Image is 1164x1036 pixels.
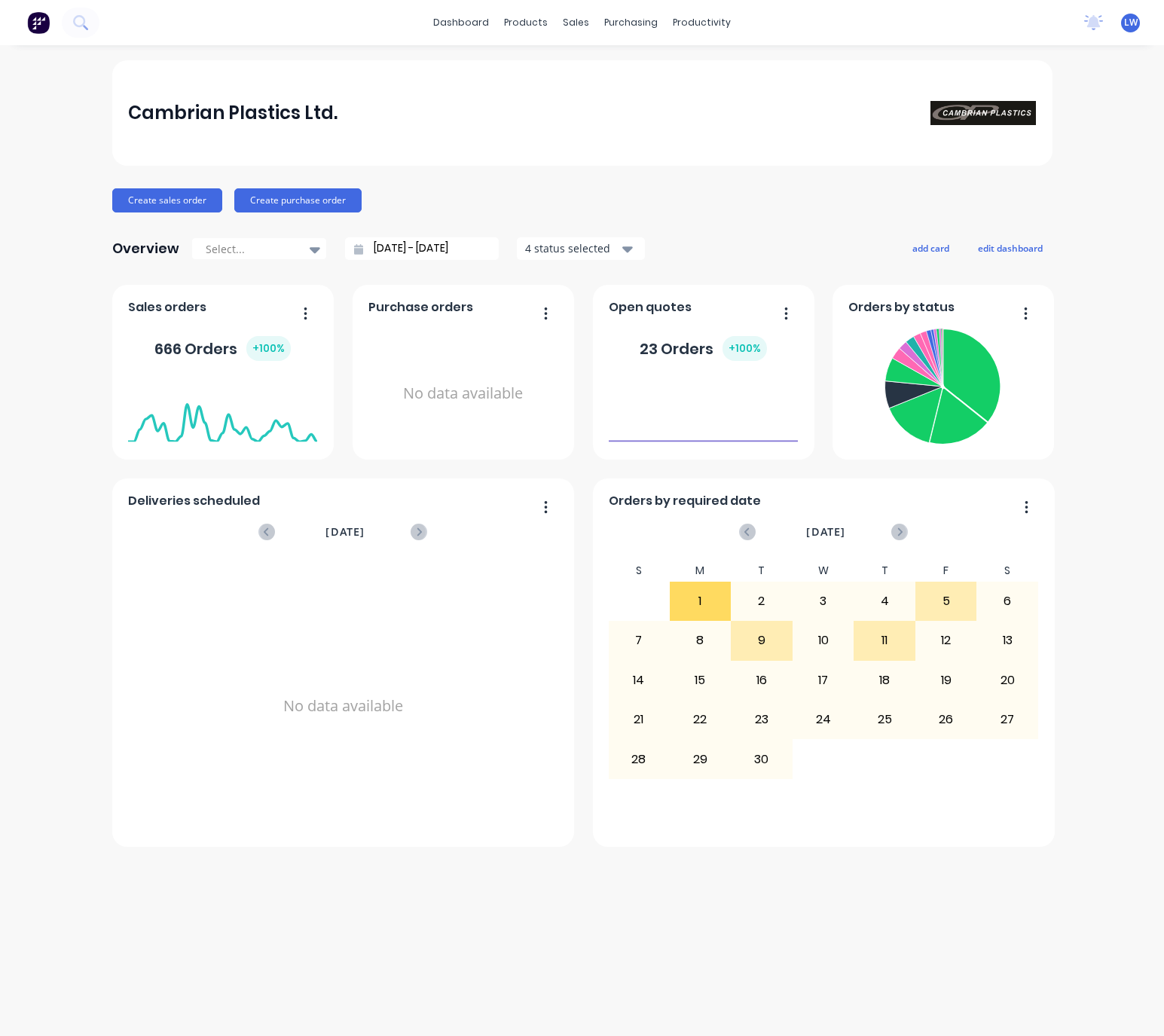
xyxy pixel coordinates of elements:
[671,582,731,620] div: 1
[793,662,854,699] div: 17
[368,298,473,316] span: Purchase orders
[854,701,915,738] div: 25
[930,101,1036,125] img: Cambrian Plastics Ltd.
[128,492,260,510] span: Deliveries scheduled
[732,740,792,778] div: 30
[609,622,669,659] div: 7
[793,582,854,620] div: 3
[671,662,731,699] div: 15
[977,662,1037,699] div: 20
[976,560,1038,582] div: S
[915,560,977,582] div: F
[1124,16,1138,29] span: LW
[112,188,222,212] button: Create sales order
[154,336,291,361] div: 666 Orders
[609,662,669,699] div: 14
[732,662,792,699] div: 16
[806,524,845,540] span: [DATE]
[793,701,854,738] div: 24
[916,662,976,699] div: 19
[665,11,738,34] div: productivity
[27,11,50,34] img: Factory
[854,622,915,659] div: 11
[525,240,620,256] div: 4 status selected
[916,622,976,659] div: 12
[640,336,767,361] div: 23 Orders
[246,336,291,361] div: + 100 %
[325,524,365,540] span: [DATE]
[732,582,792,620] div: 2
[609,701,669,738] div: 21
[597,11,665,34] div: purchasing
[848,298,955,316] span: Orders by status
[609,740,669,778] div: 28
[854,662,915,699] div: 18
[496,11,555,34] div: products
[916,582,976,620] div: 5
[793,560,854,582] div: W
[234,188,362,212] button: Create purchase order
[609,492,761,510] span: Orders by required date
[723,336,767,361] div: + 100 %
[426,11,496,34] a: dashboard
[793,622,854,659] div: 10
[977,622,1037,659] div: 13
[854,560,915,582] div: T
[854,582,915,620] div: 4
[903,238,959,258] button: add card
[128,298,206,316] span: Sales orders
[671,622,731,659] div: 8
[671,740,731,778] div: 29
[732,701,792,738] div: 23
[671,701,731,738] div: 22
[368,322,558,465] div: No data available
[968,238,1052,258] button: edit dashboard
[731,560,793,582] div: T
[977,701,1037,738] div: 27
[555,11,597,34] div: sales
[916,701,976,738] div: 26
[517,237,645,260] button: 4 status selected
[670,560,732,582] div: M
[128,560,558,852] div: No data available
[732,622,792,659] div: 9
[128,98,338,128] div: Cambrian Plastics Ltd.
[608,560,670,582] div: S
[112,234,179,264] div: Overview
[609,298,692,316] span: Open quotes
[977,582,1037,620] div: 6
